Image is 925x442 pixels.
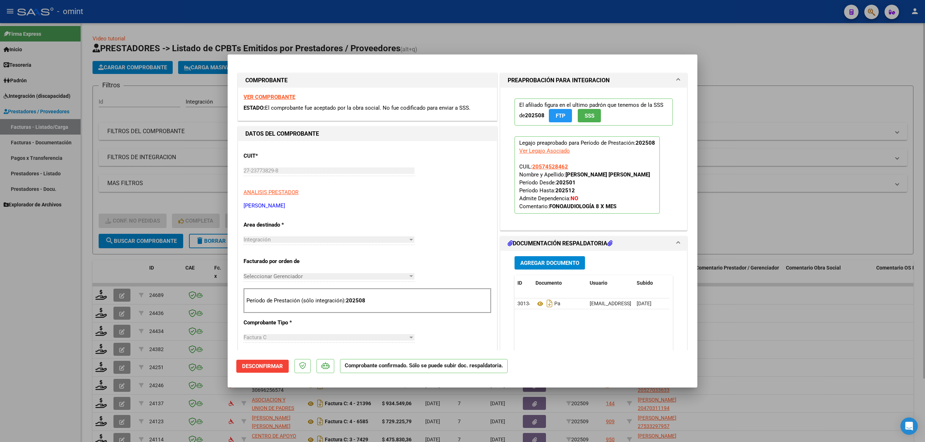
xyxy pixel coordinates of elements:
[245,77,288,84] strong: COMPROBANTE
[634,275,670,291] datatable-header-cell: Subido
[246,297,489,305] p: Período de Prestación (sólo integración):
[637,280,653,286] span: Subido
[500,236,687,251] mat-expansion-panel-header: DOCUMENTACIÓN RESPALDATORIA
[590,280,607,286] span: Usuario
[244,319,318,327] p: Comprobante Tipo *
[236,360,289,373] button: Desconfirmar
[500,73,687,88] mat-expansion-panel-header: PREAPROBACIÓN PARA INTEGRACION
[244,221,318,229] p: Area destinado *
[555,187,575,194] strong: 202512
[500,88,687,230] div: PREAPROBACIÓN PARA INTEGRACION
[244,189,298,196] span: ANALISIS PRESTADOR
[519,163,650,210] span: CUIL: Nombre y Apellido: Período Desde: Período Hasta: Admite Dependencia:
[508,76,610,85] h1: PREAPROBACIÓN PARA INTEGRACION
[244,94,295,100] a: VER COMPROBANTE
[340,359,508,373] p: Comprobante confirmado. Sólo se puede subir doc. respaldatoria.
[533,275,587,291] datatable-header-cell: Documento
[244,152,318,160] p: CUIT
[571,195,578,202] strong: NO
[244,257,318,266] p: Facturado por orden de
[535,280,562,286] span: Documento
[242,363,283,369] span: Desconfirmar
[346,297,365,304] strong: 202508
[535,301,560,307] span: Pa
[587,275,634,291] datatable-header-cell: Usuario
[519,147,570,155] div: Ver Legajo Asociado
[244,105,265,111] span: ESTADO:
[508,239,612,248] h1: DOCUMENTACIÓN RESPALDATORIA
[637,301,651,306] span: [DATE]
[515,256,585,270] button: Agregar Documento
[515,136,660,214] p: Legajo preaprobado para Período de Prestación:
[245,130,319,137] strong: DATOS DEL COMPROBANTE
[565,171,650,178] strong: [PERSON_NAME] [PERSON_NAME]
[500,251,687,401] div: DOCUMENTACIÓN RESPALDATORIA
[265,105,470,111] span: El comprobante fue aceptado por la obra social. No fue codificado para enviar a SSS.
[590,301,712,306] span: [EMAIL_ADDRESS][DOMAIN_NAME] - [PERSON_NAME]
[549,203,616,210] strong: FONOAUDIOLOGÍA 8 X MES
[517,301,532,306] span: 30134
[517,280,522,286] span: ID
[545,298,554,309] i: Descargar documento
[520,260,579,266] span: Agregar Documento
[244,334,267,341] span: Factura C
[515,99,673,126] p: El afiliado figura en el ultimo padrón que tenemos de la SSS de
[578,109,601,122] button: SSS
[585,113,594,119] span: SSS
[525,112,545,119] strong: 202508
[244,273,408,280] span: Seleccionar Gerenciador
[244,202,491,210] p: [PERSON_NAME]
[532,163,568,170] span: 20574528462
[244,236,271,243] span: Integración
[556,113,565,119] span: FTP
[519,203,616,210] span: Comentario:
[556,179,576,186] strong: 202501
[515,275,533,291] datatable-header-cell: ID
[549,109,572,122] button: FTP
[636,140,655,146] strong: 202508
[900,417,918,435] div: Open Intercom Messenger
